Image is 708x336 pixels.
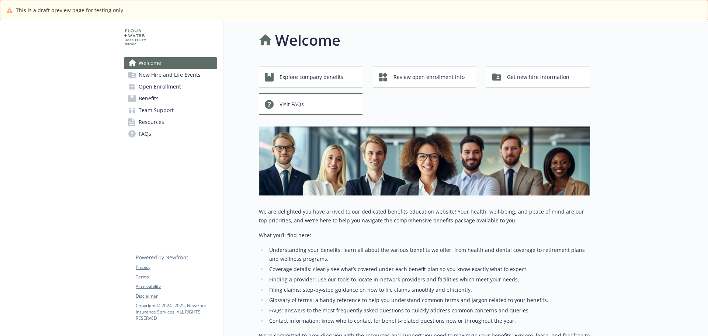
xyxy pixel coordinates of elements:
[124,116,217,128] a: Resources
[267,246,590,263] li: Understanding your benefits: learn all about the various benefits we offer, from health and denta...
[16,6,123,14] span: This is a draft preview page for testing only
[259,127,590,195] img: overview page banner
[267,316,590,325] li: Contact information: know who to contact for benefit-related questions now or throughout the year.
[267,265,590,274] li: Coverage details: clearly see what’s covered under each benefit plan so you know exactly what to ...
[139,104,174,116] span: Team Support
[486,66,590,87] button: Get new hire information
[124,104,217,116] a: Team Support
[259,207,590,225] p: We are delighted you have arrived to our dedicated benefits education website! Your health, well-...
[124,57,217,69] a: Welcome
[139,57,161,69] span: Welcome
[124,93,217,104] a: Benefits
[139,81,181,93] span: Open Enrollment
[373,66,476,87] button: Review open enrollment info
[139,93,159,104] span: Benefits
[393,70,465,84] span: Review open enrollment info
[259,66,362,87] button: Explore company benefits
[259,231,590,240] p: What you’ll find here:
[124,69,217,81] a: New Hire and Life Events
[136,283,217,290] a: Accessibility
[139,116,164,128] span: Resources
[280,70,343,84] span: Explore company benefits
[124,128,217,140] a: FAQs
[280,97,304,111] span: Visit FAQs
[267,306,590,315] li: FAQs: answers to the most frequently asked questions to quickly address common concerns and queries.
[136,302,217,321] p: Copyright © 2024 - 2025 , Newfront Insurance Services, ALL RIGHTS RESERVED
[139,69,201,81] span: New Hire and Life Events
[136,293,217,299] a: Disclaimer
[267,296,590,305] li: Glossary of terms: a handy reference to help you understand common terms and jargon related to yo...
[507,70,569,84] span: Get new hire information
[275,29,340,51] h1: Welcome
[267,275,590,284] li: Finding a provider: use our tools to locate in-network providers and facilities which meet your n...
[267,285,590,294] li: Filing claims: step-by-step guidance on how to file claims smoothly and efficiently.
[139,128,151,140] span: FAQs
[124,81,217,93] a: Open Enrollment
[136,274,217,280] a: Terms
[136,264,217,271] a: Privacy
[259,93,362,115] button: Visit FAQs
